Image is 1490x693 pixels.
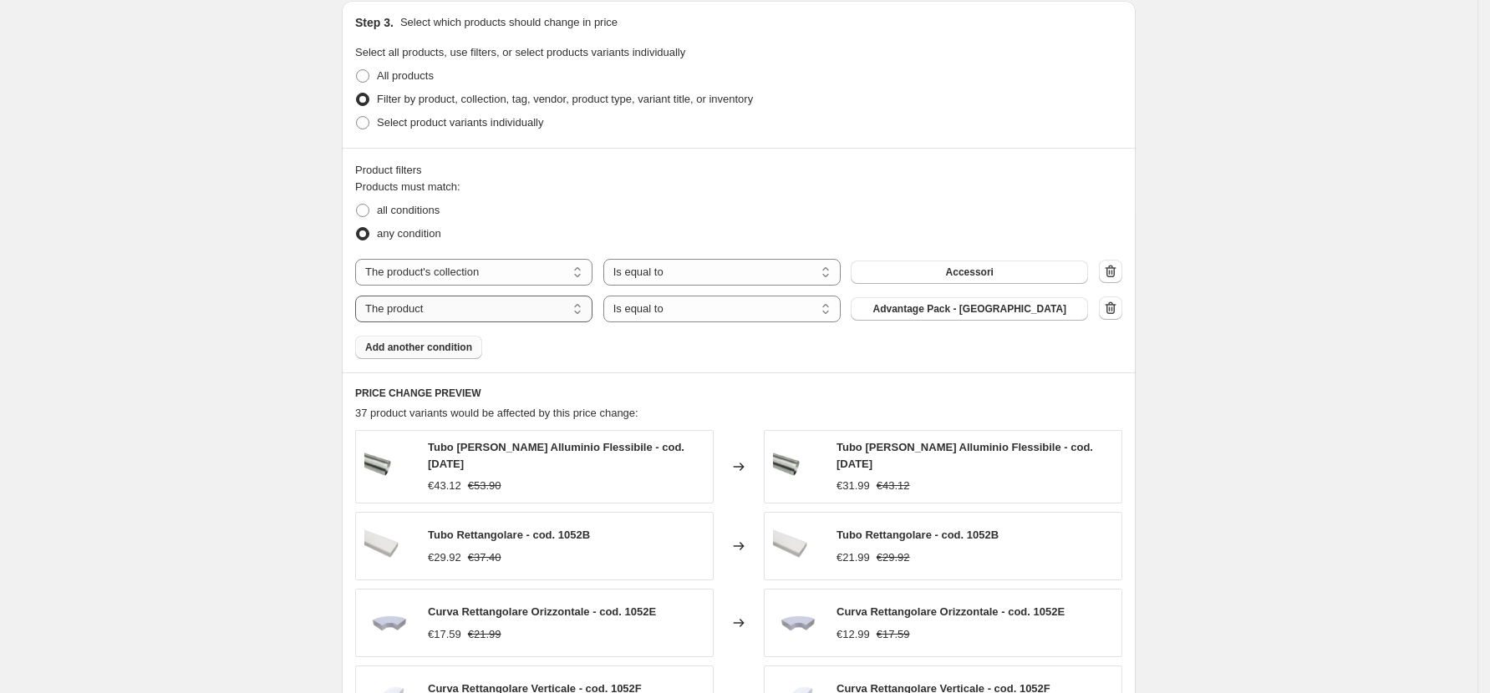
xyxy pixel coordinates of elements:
[377,69,434,82] span: All products
[428,549,461,566] div: €29.92
[877,549,910,566] strike: €29.92
[377,227,441,240] span: any condition
[355,407,638,419] span: 37 product variants would be affected by this price change:
[364,521,414,571] img: tubazione_1052B_80x.png
[377,116,543,129] span: Select product variants individually
[468,626,501,643] strike: €21.99
[851,297,1088,321] button: Advantage Pack - ITALIA
[355,387,1122,400] h6: PRICE CHANGE PREVIEW
[946,266,994,279] span: Accessori
[355,162,1122,179] div: Product filters
[872,302,1066,316] span: Advantage Pack - [GEOGRAPHIC_DATA]
[837,605,1065,618] span: Curva Rettangolare Orizzontale - cod. 1052E
[364,598,414,648] img: 1052E_80x.png
[428,529,590,541] span: Tubo Rettangolare - cod. 1052B
[428,605,656,618] span: Curva Rettangolare Orizzontale - cod. 1052E
[355,336,482,359] button: Add another condition
[355,14,394,31] h2: Step 3.
[364,442,414,492] img: tubo-rotondo-alluminio-flessibile-l3000-o150-cod-1052ad_80x.png
[377,204,440,216] span: all conditions
[468,478,501,494] strike: €53.90
[837,478,870,494] div: €31.99
[837,529,999,541] span: Tubo Rettangolare - cod. 1052B
[428,626,461,643] div: €17.59
[773,442,823,492] img: tubo-rotondo-alluminio-flessibile-l3000-o150-cod-1052ad_80x.png
[877,478,910,494] strike: €43.12
[365,341,472,354] span: Add another condition
[428,478,461,494] div: €43.12
[355,46,685,58] span: Select all products, use filters, or select products variants individually
[851,261,1088,284] button: Accessori
[377,93,753,105] span: Filter by product, collection, tag, vendor, product type, variant title, or inventory
[877,626,910,643] strike: €17.59
[355,180,460,193] span: Products must match:
[837,441,1093,470] span: Tubo [PERSON_NAME] Alluminio Flessibile - cod. [DATE]
[837,549,870,566] div: €21.99
[428,441,684,470] span: Tubo [PERSON_NAME] Alluminio Flessibile - cod. [DATE]
[837,626,870,643] div: €12.99
[400,14,618,31] p: Select which products should change in price
[773,521,823,571] img: tubazione_1052B_80x.png
[468,549,501,566] strike: €37.40
[773,598,823,648] img: 1052E_80x.png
